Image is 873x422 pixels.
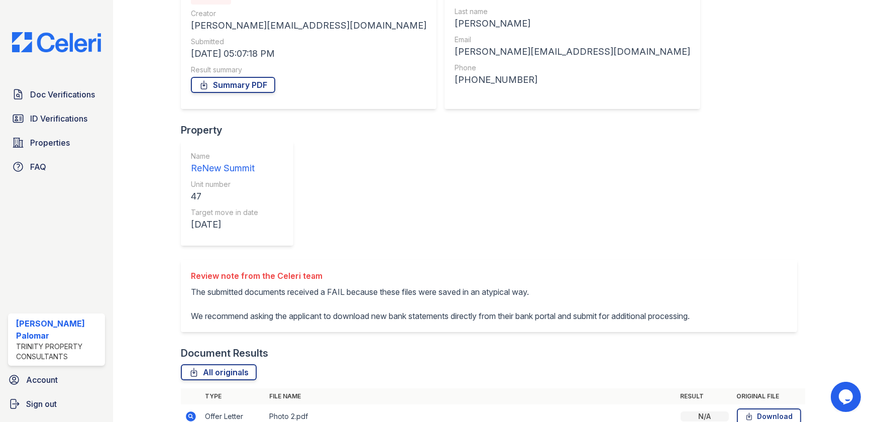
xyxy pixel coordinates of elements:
[191,151,258,161] div: Name
[677,388,733,404] th: Result
[8,133,105,153] a: Properties
[191,151,258,175] a: Name ReNew Summit
[30,161,46,173] span: FAQ
[181,364,257,380] a: All originals
[191,37,426,47] div: Submitted
[30,88,95,100] span: Doc Verifications
[191,9,426,19] div: Creator
[191,65,426,75] div: Result summary
[455,63,690,73] div: Phone
[8,84,105,104] a: Doc Verifications
[30,137,70,149] span: Properties
[4,394,109,414] a: Sign out
[455,73,690,87] div: [PHONE_NUMBER]
[30,113,87,125] span: ID Verifications
[191,189,258,203] div: 47
[455,17,690,31] div: [PERSON_NAME]
[191,77,275,93] a: Summary PDF
[455,35,690,45] div: Email
[681,411,729,421] div: N/A
[201,388,265,404] th: Type
[191,218,258,232] div: [DATE]
[181,346,268,360] div: Document Results
[26,398,57,410] span: Sign out
[16,342,101,362] div: Trinity Property Consultants
[191,161,258,175] div: ReNew Summit
[831,382,863,412] iframe: chat widget
[191,47,426,61] div: [DATE] 05:07:18 PM
[191,286,690,322] p: The submitted documents received a FAIL because these files were saved in an atypical way. We rec...
[191,19,426,33] div: [PERSON_NAME][EMAIL_ADDRESS][DOMAIN_NAME]
[191,207,258,218] div: Target move in date
[4,32,109,52] img: CE_Logo_Blue-a8612792a0a2168367f1c8372b55b34899dd931a85d93a1a3d3e32e68fde9ad4.png
[16,318,101,342] div: [PERSON_NAME] Palomar
[181,123,301,137] div: Property
[265,388,676,404] th: File name
[733,388,805,404] th: Original file
[191,179,258,189] div: Unit number
[191,270,690,282] div: Review note from the Celeri team
[4,370,109,390] a: Account
[455,45,690,59] div: [PERSON_NAME][EMAIL_ADDRESS][DOMAIN_NAME]
[8,157,105,177] a: FAQ
[8,109,105,129] a: ID Verifications
[455,7,690,17] div: Last name
[26,374,58,386] span: Account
